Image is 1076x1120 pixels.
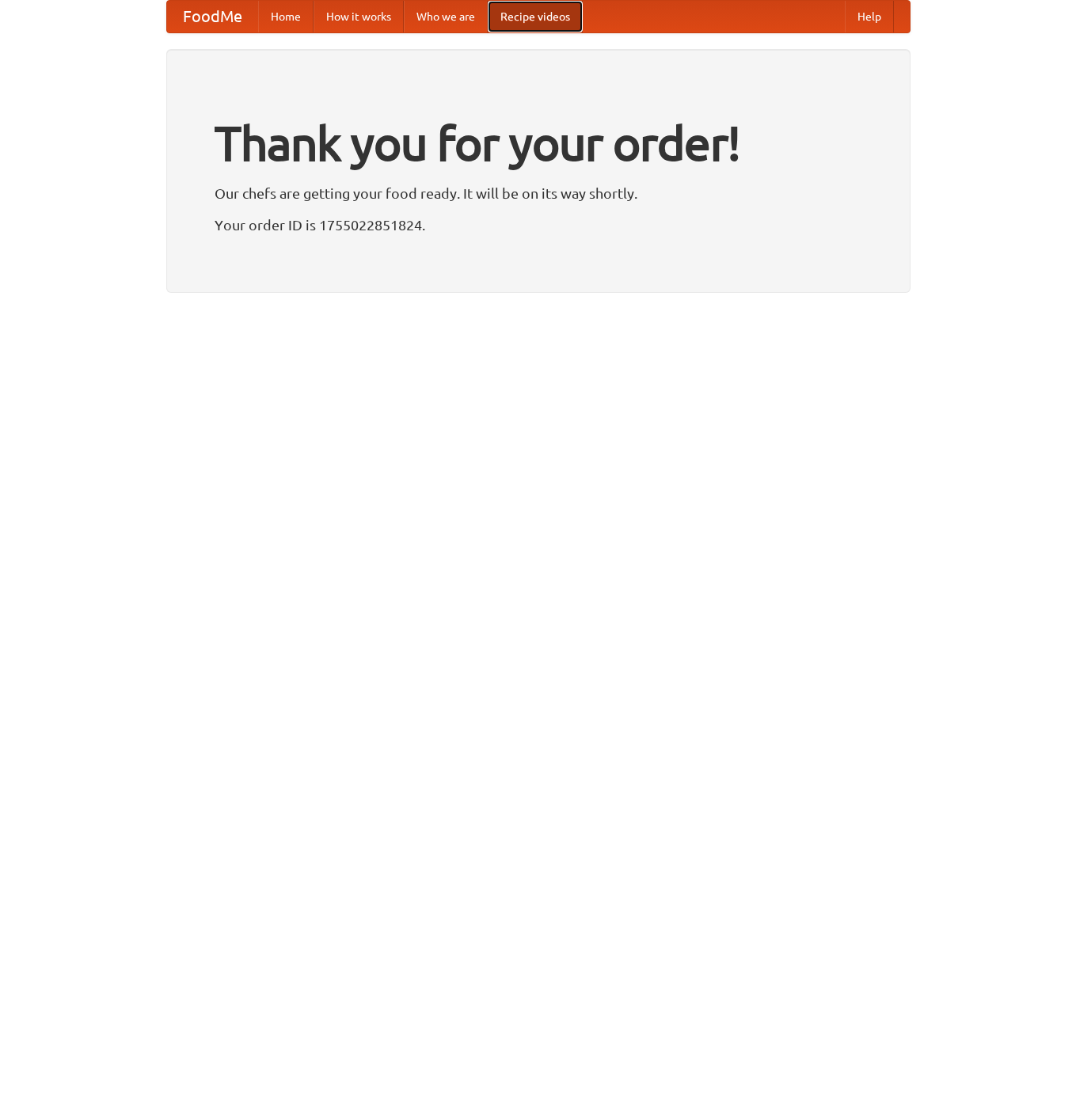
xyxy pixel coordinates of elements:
[215,105,862,181] h1: Thank you for your order!
[488,1,583,32] a: Recipe videos
[258,1,314,32] a: Home
[215,181,862,205] p: Our chefs are getting your food ready. It will be on its way shortly.
[845,1,894,32] a: Help
[404,1,488,32] a: Who we are
[167,1,258,32] a: FoodMe
[314,1,404,32] a: How it works
[215,213,862,237] p: Your order ID is 1755022851824.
